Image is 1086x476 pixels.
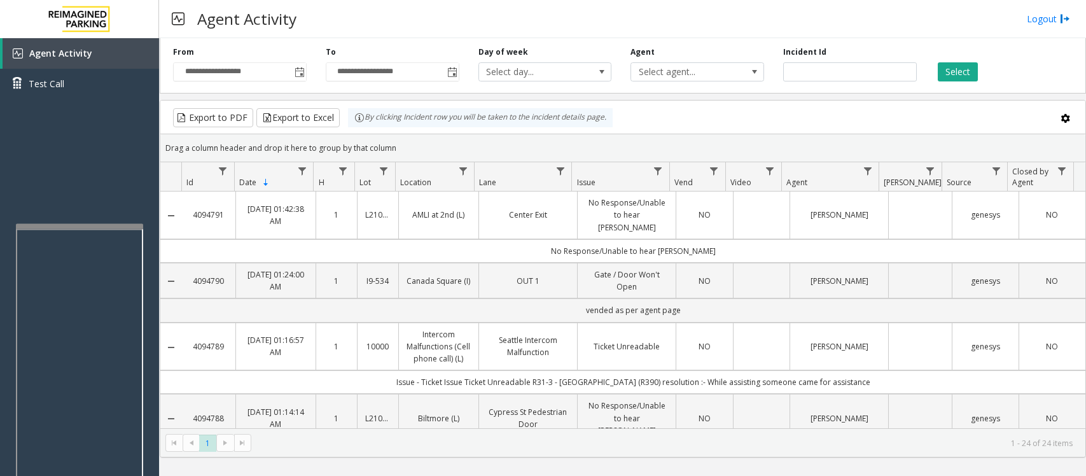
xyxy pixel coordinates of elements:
[650,162,667,179] a: Issue Filter Menu
[478,46,528,58] label: Day of week
[699,413,711,424] span: NO
[375,162,393,179] a: Lot Filter Menu
[365,209,391,221] a: L21063800
[631,63,737,81] span: Select agent...
[244,269,308,293] a: [DATE] 01:24:00 AM
[1060,12,1070,25] img: logout
[214,162,232,179] a: Id Filter Menu
[783,46,826,58] label: Incident Id
[190,340,228,353] a: 4094789
[182,239,1085,263] td: No Response/Unable to hear [PERSON_NAME]
[172,3,184,34] img: pageIcon
[359,177,371,188] span: Lot
[1046,413,1058,424] span: NO
[182,298,1085,322] td: vended as per agent page
[365,340,391,353] a: 10000
[244,203,308,227] a: [DATE] 01:42:38 AM
[319,177,324,188] span: H
[859,162,876,179] a: Agent Filter Menu
[1027,12,1070,25] a: Logout
[884,177,942,188] span: [PERSON_NAME]
[960,209,1011,221] a: genesys
[699,209,711,220] span: NO
[190,275,228,287] a: 4094790
[199,435,216,452] span: Page 1
[365,412,391,424] a: L21077300
[354,113,365,123] img: infoIcon.svg
[324,412,349,424] a: 1
[552,162,569,179] a: Lane Filter Menu
[798,209,881,221] a: [PERSON_NAME]
[786,177,807,188] span: Agent
[445,63,459,81] span: Toggle popup
[730,177,751,188] span: Video
[798,340,881,353] a: [PERSON_NAME]
[487,406,569,430] a: Cypress St Pedestrian Door
[160,162,1085,428] div: Data table
[487,275,569,287] a: OUT 1
[3,38,159,69] a: Agent Activity
[326,46,336,58] label: To
[585,269,668,293] a: Gate / Door Won't Open
[585,340,668,353] a: Ticket Unreadable
[407,412,471,424] a: Biltmore (L)
[244,334,308,358] a: [DATE] 01:16:57 AM
[160,137,1085,159] div: Drag a column header and drop it here to group by that column
[334,162,351,179] a: H Filter Menu
[292,63,306,81] span: Toggle popup
[293,162,310,179] a: Date Filter Menu
[960,412,1011,424] a: genesys
[256,108,340,127] button: Export to Excel
[13,48,23,59] img: 'icon'
[1027,275,1078,287] a: NO
[1046,276,1058,286] span: NO
[186,177,193,188] span: Id
[190,412,228,424] a: 4094788
[585,197,668,234] a: No Response/Unable to hear [PERSON_NAME]
[239,177,256,188] span: Date
[699,276,711,286] span: NO
[987,162,1005,179] a: Source Filter Menu
[487,209,569,221] a: Center Exit
[173,46,194,58] label: From
[684,340,725,353] a: NO
[1046,341,1058,352] span: NO
[960,340,1011,353] a: genesys
[190,209,228,221] a: 4094791
[1046,209,1058,220] span: NO
[798,275,881,287] a: [PERSON_NAME]
[684,275,725,287] a: NO
[479,63,585,81] span: Select day...
[1027,340,1078,353] a: NO
[762,162,779,179] a: Video Filter Menu
[29,77,64,90] span: Test Call
[160,211,182,221] a: Collapse Details
[938,62,978,81] button: Select
[160,342,182,353] a: Collapse Details
[29,47,92,59] span: Agent Activity
[487,334,569,358] a: Seattle Intercom Malfunction
[160,414,182,424] a: Collapse Details
[182,370,1085,394] td: Issue - Ticket Issue Ticket Unreadable R31-3 - [GEOGRAPHIC_DATA] (R390) resolution :- While assis...
[922,162,939,179] a: Parker Filter Menu
[1027,412,1078,424] a: NO
[259,438,1073,449] kendo-pager-info: 1 - 24 of 24 items
[684,209,725,221] a: NO
[454,162,471,179] a: Location Filter Menu
[585,400,668,437] a: No Response/Unable to hear [PERSON_NAME]
[324,340,349,353] a: 1
[407,209,471,221] a: AMLI at 2nd (L)
[1012,166,1048,188] span: Closed by Agent
[407,328,471,365] a: Intercom Malfunctions (Cell phone call) (L)
[324,209,349,221] a: 1
[699,341,711,352] span: NO
[261,178,271,188] span: Sortable
[706,162,723,179] a: Vend Filter Menu
[324,275,349,287] a: 1
[191,3,303,34] h3: Agent Activity
[947,177,971,188] span: Source
[1054,162,1071,179] a: Closed by Agent Filter Menu
[244,406,308,430] a: [DATE] 01:14:14 AM
[684,412,725,424] a: NO
[674,177,693,188] span: Vend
